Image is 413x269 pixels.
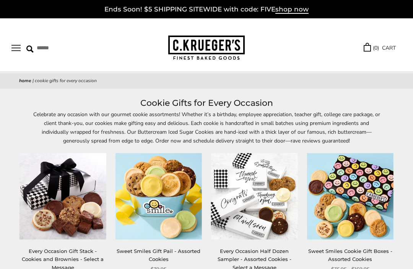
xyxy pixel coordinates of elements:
[35,78,97,84] span: Cookie Gifts for Every Occasion
[33,78,34,84] span: |
[26,45,34,53] img: Search
[211,153,298,240] img: Every Occasion Half Dozen Sampler - Assorted Cookies - Select a Message
[26,42,105,54] input: Search
[19,78,31,84] a: Home
[308,248,392,262] a: Sweet Smiles Cookie Gift Boxes - Assorted Cookies
[19,96,394,110] h1: Cookie Gifts for Every Occasion
[168,36,245,60] img: C.KRUEGER'S
[19,77,394,85] nav: breadcrumbs
[307,153,394,240] img: Sweet Smiles Cookie Gift Boxes - Assorted Cookies
[364,44,396,52] a: (0) CART
[275,5,309,14] span: shop now
[20,153,106,240] img: Every Occasion Gift Stack - Cookies and Brownies - Select a Message
[115,153,202,240] img: Sweet Smiles Gift Pail - Assorted Cookies
[11,45,21,51] button: Open navigation
[104,5,309,14] a: Ends Soon! $5 SHIPPING SITEWIDE with code: FIVEshop now
[117,248,200,262] a: Sweet Smiles Gift Pail - Assorted Cookies
[31,110,382,145] p: Celebrate any occasion with our gourmet cookie assortments! Whether it’s a birthday, employee app...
